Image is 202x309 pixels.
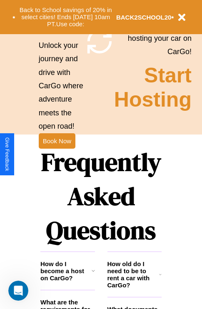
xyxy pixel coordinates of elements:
[40,260,92,282] h3: How do I become a host on CarGo?
[114,63,192,112] h2: Start Hosting
[39,133,75,149] button: Book Now
[4,137,10,171] div: Give Feedback
[39,39,85,133] p: Unlock your journey and drive with CarGo where adventure meets the open road!
[107,260,160,289] h3: How old do I need to be to rent a car with CarGo?
[8,281,28,301] iframe: Intercom live chat
[116,14,172,21] b: BACK2SCHOOL20
[15,4,116,30] button: Back to School savings of 20% in select cities! Ends [DATE] 10am PT.Use code:
[40,141,162,252] h1: Frequently Asked Questions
